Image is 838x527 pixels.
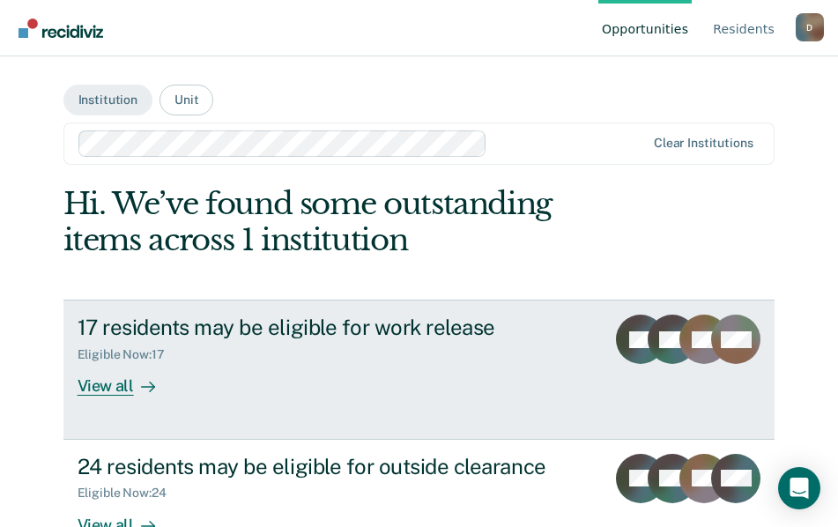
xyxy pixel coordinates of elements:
button: Institution [63,85,152,115]
div: Eligible Now : 24 [78,486,181,501]
button: Unit [159,85,213,115]
div: 17 residents may be eligible for work release [78,315,592,340]
div: Hi. We’ve found some outstanding items across 1 institution [63,186,633,258]
div: Eligible Now : 17 [78,347,179,362]
div: Clear institutions [654,136,753,151]
div: D [796,13,824,41]
button: Profile dropdown button [796,13,824,41]
div: Open Intercom Messenger [778,467,820,509]
img: Recidiviz [19,19,103,38]
div: View all [78,362,176,397]
a: 17 residents may be eligible for work releaseEligible Now:17View all [63,300,775,439]
div: 24 residents may be eligible for outside clearance [78,454,592,479]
